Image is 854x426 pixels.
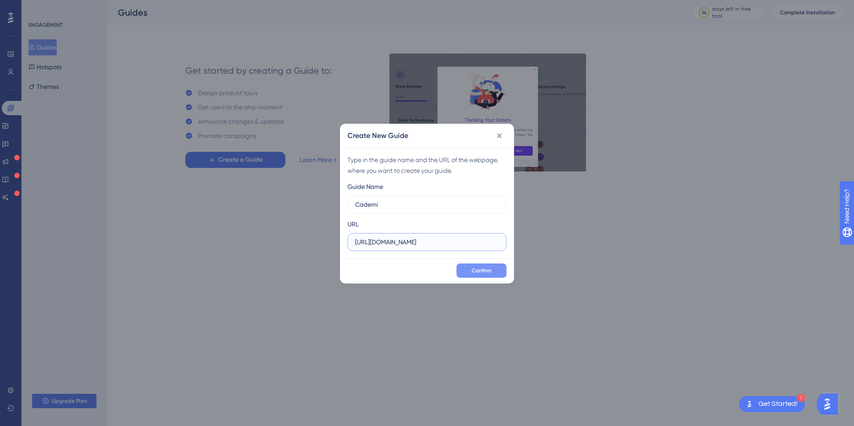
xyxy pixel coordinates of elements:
div: Get Started! [758,399,798,409]
input: https://www.example.com [355,237,499,247]
div: 1 [797,394,805,402]
span: Need Help? [21,2,56,13]
div: Type in the guide name and the URL of the webpage, where you want to create your guide. [347,155,507,176]
span: Confirm [472,267,491,274]
img: launcher-image-alternative-text [744,399,755,409]
iframe: UserGuiding AI Assistant Launcher [816,391,843,418]
h2: Create New Guide [347,130,408,141]
div: URL [347,219,359,230]
div: Open Get Started! checklist, remaining modules: 1 [739,396,805,412]
div: Guide Name [347,181,383,192]
input: How to Create [355,200,499,209]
